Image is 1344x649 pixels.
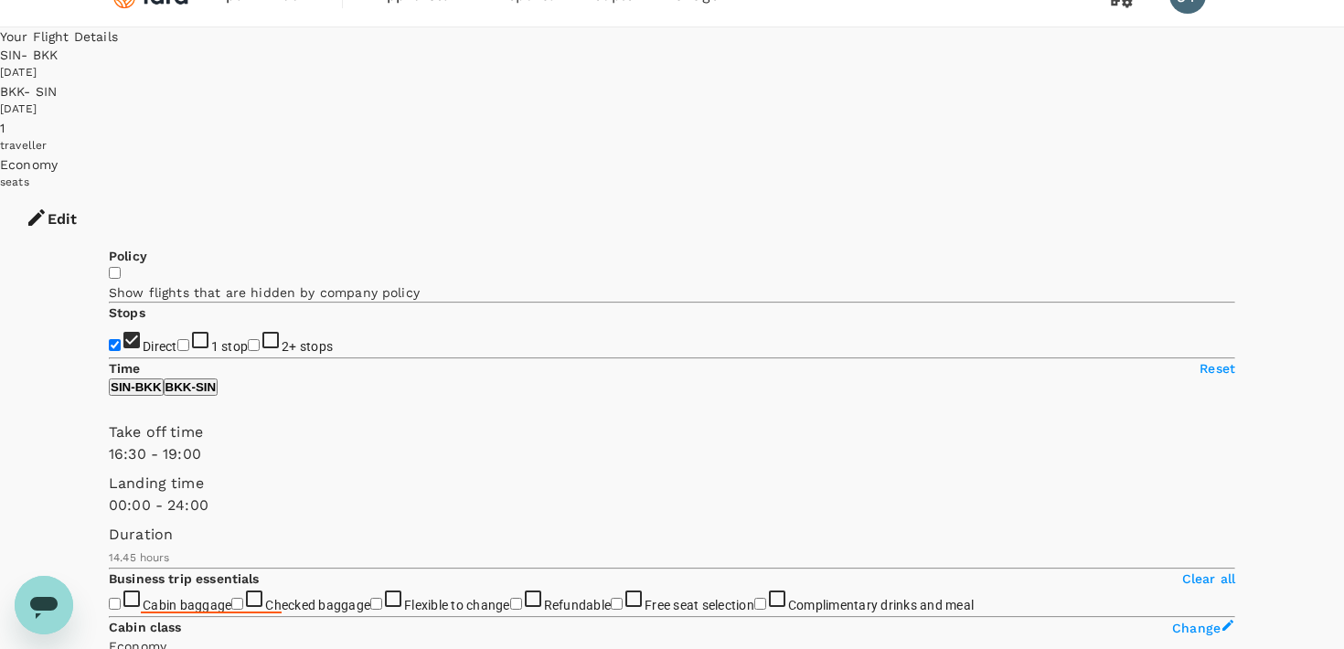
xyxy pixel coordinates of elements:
input: 2+ stops [248,339,260,351]
input: Refundable [510,598,522,610]
span: Checked baggage [265,598,370,612]
span: 14.45 hours [109,551,170,564]
span: Free seat selection [645,598,754,612]
strong: Business trip essentials [109,571,260,586]
span: Change [1172,621,1221,635]
input: Free seat selection [611,598,623,610]
span: 00:00 - 24:00 [109,496,208,514]
span: 2+ stops [282,339,333,354]
input: Direct [109,339,121,351]
span: 1 stop [211,339,249,354]
p: Duration [109,524,1235,546]
input: 1 stop [177,339,189,351]
strong: Cabin class [109,620,182,634]
p: Reset [1200,359,1235,378]
p: Clear all [1182,569,1235,588]
input: Flexible to change [370,598,382,610]
iframe: Button to launch messaging window [15,576,73,634]
p: SIN - BKK [111,380,162,394]
span: Cabin baggage [143,598,231,612]
p: Show flights that are hidden by company policy [109,283,1235,302]
span: Flexible to change [404,598,510,612]
span: Direct [143,339,177,354]
p: Policy [109,247,1235,265]
p: Landing time [109,473,1235,495]
input: Cabin baggage [109,598,121,610]
strong: Stops [109,305,145,320]
p: BKK - SIN [165,380,217,394]
input: Complimentary drinks and meal [754,598,766,610]
span: Complimentary drinks and meal [788,598,974,612]
p: Take off time [109,421,1235,443]
span: 16:30 - 19:00 [109,445,201,463]
span: Refundable [544,598,612,612]
input: Checked baggage [231,598,243,610]
p: Time [109,359,141,378]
